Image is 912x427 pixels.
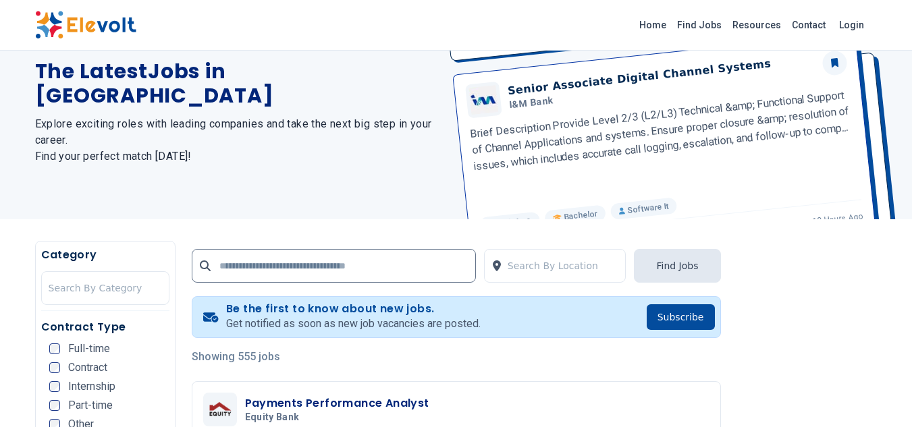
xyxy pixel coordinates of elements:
[634,14,672,36] a: Home
[49,381,60,392] input: Internship
[831,11,872,38] a: Login
[786,14,831,36] a: Contact
[226,302,481,316] h4: Be the first to know about new jobs.
[68,343,110,354] span: Full-time
[672,14,727,36] a: Find Jobs
[207,400,234,419] img: Equity Bank
[226,316,481,332] p: Get notified as soon as new job vacancies are posted.
[634,249,720,283] button: Find Jobs
[68,381,115,392] span: Internship
[245,411,300,424] span: Equity Bank
[41,247,169,263] h5: Category
[68,400,113,411] span: Part-time
[49,362,60,373] input: Contract
[647,304,715,330] button: Subscribe
[35,59,440,108] h1: The Latest Jobs in [GEOGRAPHIC_DATA]
[68,362,107,373] span: Contract
[844,362,912,427] iframe: Chat Widget
[192,349,721,365] p: Showing 555 jobs
[727,14,786,36] a: Resources
[35,116,440,165] h2: Explore exciting roles with leading companies and take the next big step in your career. Find you...
[35,11,136,39] img: Elevolt
[49,343,60,354] input: Full-time
[49,400,60,411] input: Part-time
[41,319,169,335] h5: Contract Type
[245,395,429,411] h3: Payments Performance Analyst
